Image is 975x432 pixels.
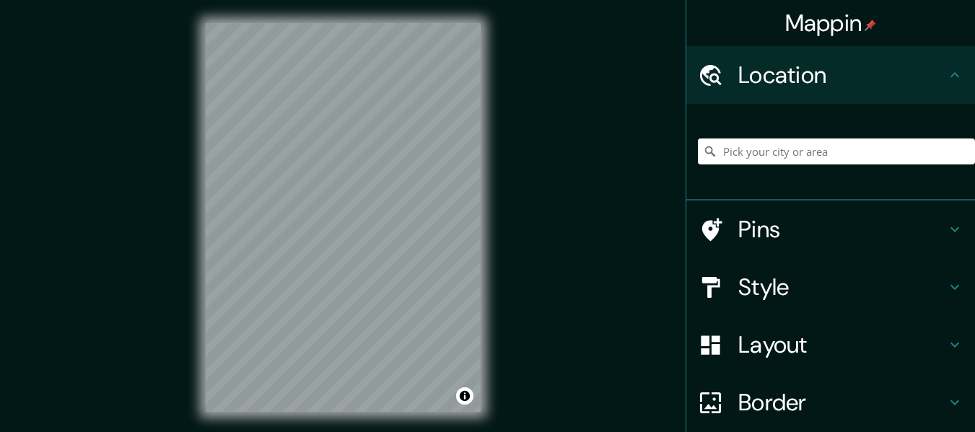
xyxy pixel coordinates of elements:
[738,388,946,417] h4: Border
[698,138,975,164] input: Pick your city or area
[686,374,975,431] div: Border
[865,19,876,31] img: pin-icon.png
[738,215,946,244] h4: Pins
[686,316,975,374] div: Layout
[785,9,877,38] h4: Mappin
[738,273,946,301] h4: Style
[738,330,946,359] h4: Layout
[847,376,959,416] iframe: Help widget launcher
[456,387,473,405] button: Toggle attribution
[686,46,975,104] div: Location
[206,23,481,412] canvas: Map
[738,61,946,89] h4: Location
[686,258,975,316] div: Style
[686,200,975,258] div: Pins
